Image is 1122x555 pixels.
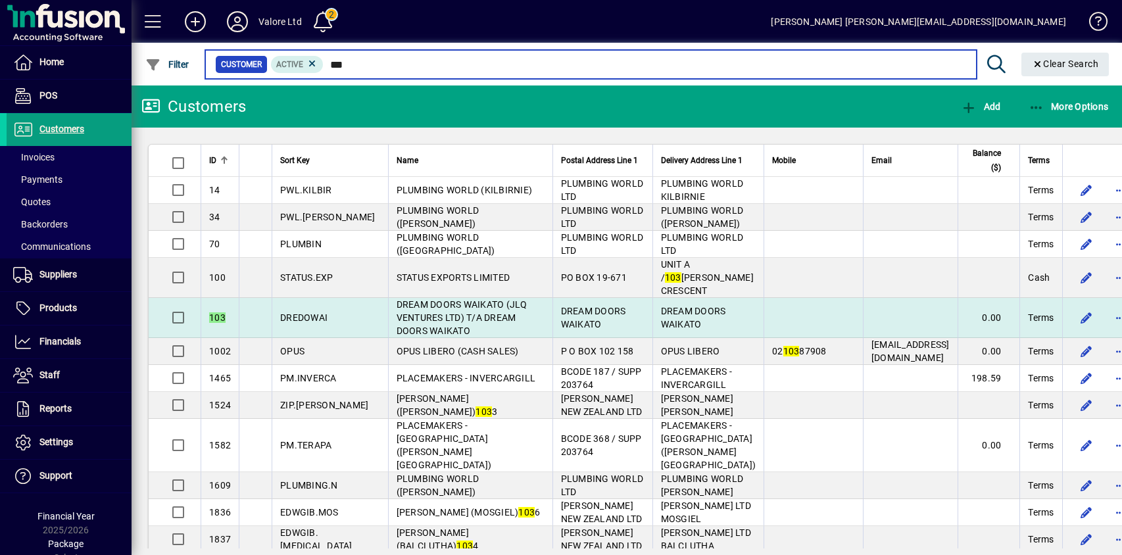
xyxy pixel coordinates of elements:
a: Reports [7,393,132,425]
td: 0.00 [958,419,1020,472]
span: Financials [39,336,81,347]
a: Support [7,460,132,493]
span: Settings [39,437,73,447]
em: 103 [476,406,492,417]
span: PLUMBING WORLD ([PERSON_NAME]) [397,205,479,229]
a: Staff [7,359,132,392]
span: Terms [1028,345,1054,358]
span: 1524 [209,400,231,410]
span: PM.TERAPA [280,440,331,450]
span: [PERSON_NAME] (MOSGIEL) 6 [397,507,541,518]
span: Terms [1028,533,1054,546]
span: EDWGIB.[MEDICAL_DATA] [280,527,353,551]
span: PLACEMAKERS - INVERCARGILL [397,373,536,383]
span: Reports [39,403,72,414]
button: Edit [1076,341,1097,362]
div: Balance ($) [966,146,1013,175]
td: 0.00 [958,298,1020,338]
button: Filter [142,53,193,76]
span: PLACEMAKERS - [GEOGRAPHIC_DATA] ([PERSON_NAME][GEOGRAPHIC_DATA]) [397,420,492,470]
span: Terms [1028,311,1054,324]
span: PLUMBING WORLD ([PERSON_NAME]) [661,205,744,229]
span: Terms [1028,153,1050,168]
em: 103 [456,541,473,551]
span: PLUMBING WORLD LTD [561,178,644,202]
span: Suppliers [39,269,77,279]
button: Edit [1076,368,1097,389]
span: PLUMBING WORLD LTD [561,205,644,229]
span: Email [871,153,892,168]
span: 1002 [209,346,231,356]
span: PLUMBING WORLD KILBIRNIE [661,178,744,202]
a: Invoices [7,146,132,168]
span: DREAM DOORS WAIKATO [661,306,726,329]
button: Add [958,95,1004,118]
em: 103 [783,346,800,356]
span: PLUMBING WORLD LTD [561,473,644,497]
a: Products [7,292,132,325]
a: Knowledge Base [1079,3,1106,45]
button: Profile [216,10,258,34]
span: PM.INVERCA [280,373,337,383]
div: Mobile [772,153,855,168]
div: Name [397,153,545,168]
span: Terms [1028,398,1054,412]
span: DREDOWAI [280,312,328,323]
span: PO BOX 19-671 [561,272,627,283]
span: [PERSON_NAME] LTD MOSGIEL [661,500,751,524]
span: 34 [209,212,220,222]
span: Products [39,302,77,313]
span: PLUMBING.N [280,480,338,491]
button: Edit [1076,395,1097,416]
span: Terms [1028,237,1054,251]
button: Edit [1076,180,1097,201]
button: Clear [1021,53,1110,76]
em: 103 [665,272,681,283]
span: Staff [39,370,60,380]
span: Backorders [13,219,68,229]
span: Active [276,60,303,69]
span: 1609 [209,480,231,491]
em: 103 [209,312,226,323]
span: OPUS LIBERO (CASH SALES) [397,346,519,356]
span: PWL.[PERSON_NAME] [280,212,375,222]
span: Terms [1028,506,1054,519]
td: 198.59 [958,365,1020,392]
span: [PERSON_NAME] ([PERSON_NAME]) 3 [397,393,498,417]
a: Suppliers [7,258,132,291]
span: Communications [13,241,91,252]
span: PLUMBING WORLD ([GEOGRAPHIC_DATA]) [397,232,495,256]
button: Edit [1076,206,1097,228]
span: PLACEMAKERS - [GEOGRAPHIC_DATA] ([PERSON_NAME][GEOGRAPHIC_DATA]) [661,420,756,470]
span: [PERSON_NAME] LTD BALCLUTHA [661,527,751,551]
span: Mobile [772,153,796,168]
span: Cash [1028,271,1050,284]
span: [PERSON_NAME] NEW ZEALAND LTD [561,500,643,524]
span: Payments [13,174,62,185]
span: Balance ($) [966,146,1002,175]
span: EDWGIB.MOS [280,507,339,518]
button: Edit [1076,475,1097,496]
span: STATUS EXPORTS LIMITED [397,272,510,283]
span: 100 [209,272,226,283]
a: Quotes [7,191,132,213]
button: Edit [1076,529,1097,550]
span: Sort Key [280,153,310,168]
span: UNIT A / [PERSON_NAME] CRESCENT [661,259,754,296]
span: 1465 [209,373,231,383]
span: Terms [1028,439,1054,452]
span: OPUS LIBERO [661,346,720,356]
span: Financial Year [37,511,95,521]
span: Quotes [13,197,51,207]
div: Valore Ltd [258,11,302,32]
a: Home [7,46,132,79]
span: DREAM DOORS WAIKATO [561,306,626,329]
a: Backorders [7,213,132,235]
span: PLUMBING WORLD [PERSON_NAME] [661,473,744,497]
mat-chip: Activation Status: Active [271,56,324,73]
span: [PERSON_NAME] (BALCLUTHA) 4 [397,527,479,551]
span: PLUMBING WORLD LTD [561,232,644,256]
span: Postal Address Line 1 [561,153,638,168]
span: Support [39,470,72,481]
span: 1582 [209,440,231,450]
